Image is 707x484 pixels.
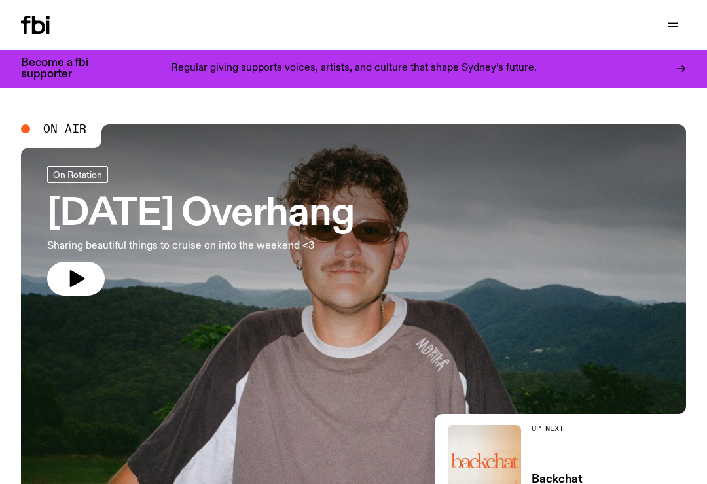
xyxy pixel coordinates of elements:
h3: Become a fbi supporter [21,58,105,80]
a: [DATE] OverhangSharing beautiful things to cruise on into the weekend <3 [47,166,353,296]
p: Regular giving supports voices, artists, and culture that shape Sydney’s future. [171,63,537,75]
h3: [DATE] Overhang [47,196,353,233]
span: On Air [43,123,86,135]
h2: Up Next [532,425,635,432]
p: Sharing beautiful things to cruise on into the weekend <3 [47,238,353,254]
span: On Rotation [53,169,102,179]
a: On Rotation [47,166,108,183]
